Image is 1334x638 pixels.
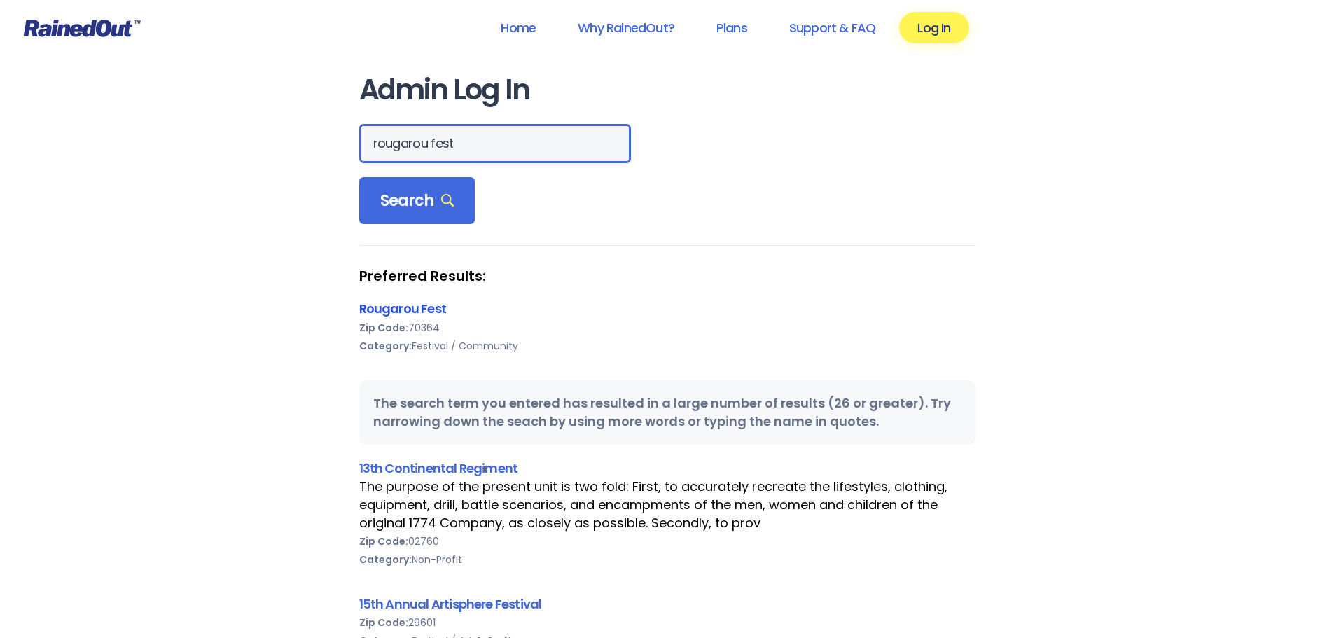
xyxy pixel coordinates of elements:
a: Plans [698,12,765,43]
div: Search [359,177,475,225]
a: 15th Annual Artisphere Festival [359,595,542,613]
a: Support & FAQ [771,12,894,43]
a: Rougarou Fest [359,300,446,317]
a: 13th Continental Regiment [359,459,518,477]
input: Search Orgs… [359,124,631,163]
div: 02760 [359,532,975,550]
a: Log In [899,12,968,43]
b: Zip Code: [359,321,408,335]
div: The search term you entered has resulted in a large number of results (26 or greater). Try narrow... [359,380,975,445]
div: 15th Annual Artisphere Festival [359,595,975,613]
div: 70364 [359,319,975,337]
b: Zip Code: [359,534,408,548]
div: 13th Continental Regiment [359,459,975,478]
a: Home [482,12,554,43]
b: Category: [359,339,412,353]
div: Rougarou Fest [359,299,975,318]
div: 29601 [359,613,975,632]
a: Why RainedOut? [560,12,693,43]
div: The purpose of the present unit is two fold: First, to accurately recreate the lifestyles, clothi... [359,478,975,532]
div: Festival / Community [359,337,975,355]
strong: Preferred Results: [359,267,975,285]
h1: Admin Log In [359,74,975,106]
div: Non-Profit [359,550,975,569]
b: Category: [359,553,412,567]
b: Zip Code: [359,616,408,630]
span: Search [380,191,454,211]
